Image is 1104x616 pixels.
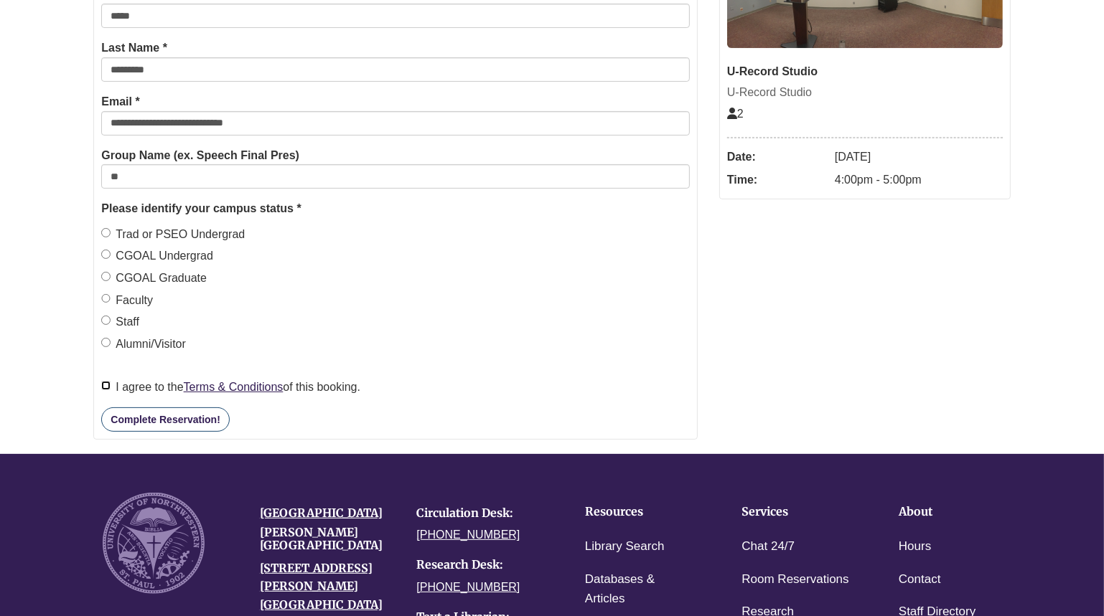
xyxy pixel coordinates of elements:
button: Complete Reservation! [101,407,229,432]
a: Databases & Articles [585,569,698,610]
input: CGOAL Graduate [101,272,111,281]
input: Alumni/Visitor [101,338,111,347]
div: U-Record Studio [727,62,1003,81]
h4: About [899,506,1011,518]
legend: Please identify your campus status * [101,199,690,218]
h4: Research Desk: [416,559,552,572]
a: Contact [899,569,941,590]
label: Email * [101,93,139,111]
h4: [PERSON_NAME][GEOGRAPHIC_DATA] [260,526,396,551]
dd: 4:00pm - 5:00pm [835,169,1003,191]
a: Room Reservations [742,569,848,590]
a: Hours [899,536,931,557]
label: I agree to the of this booking. [101,378,360,397]
label: Alumni/Visitor [101,335,186,354]
img: UNW seal [103,493,204,594]
input: Staff [101,316,111,325]
dd: [DATE] [835,146,1003,169]
label: CGOAL Undergrad [101,247,212,265]
label: Group Name (ex. Speech Final Pres) [101,146,299,165]
input: Faculty [101,294,111,303]
a: [GEOGRAPHIC_DATA] [260,506,383,520]
dt: Time: [727,169,828,191]
label: Last Name * [101,39,167,57]
span: The capacity of this space [727,108,744,120]
div: U-Record Studio [727,83,1003,102]
label: Staff [101,313,139,331]
a: Terms & Conditions [184,381,284,393]
input: Trad or PSEO Undergrad [101,228,111,237]
h4: Services [742,506,854,518]
a: [PHONE_NUMBER] [416,529,520,541]
label: CGOAL Graduate [101,269,207,288]
a: Library Search [585,536,665,557]
input: CGOAL Undergrad [101,250,111,259]
a: Chat 24/7 [742,536,795,557]
a: [PHONE_NUMBER] [416,581,520,593]
h4: Resources [585,506,698,518]
dt: Date: [727,146,828,169]
label: Trad or PSEO Undergrad [101,225,245,244]
h4: Circulation Desk: [416,507,552,520]
input: I agree to theTerms & Conditionsof this booking. [101,381,111,390]
label: Faculty [101,291,153,310]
